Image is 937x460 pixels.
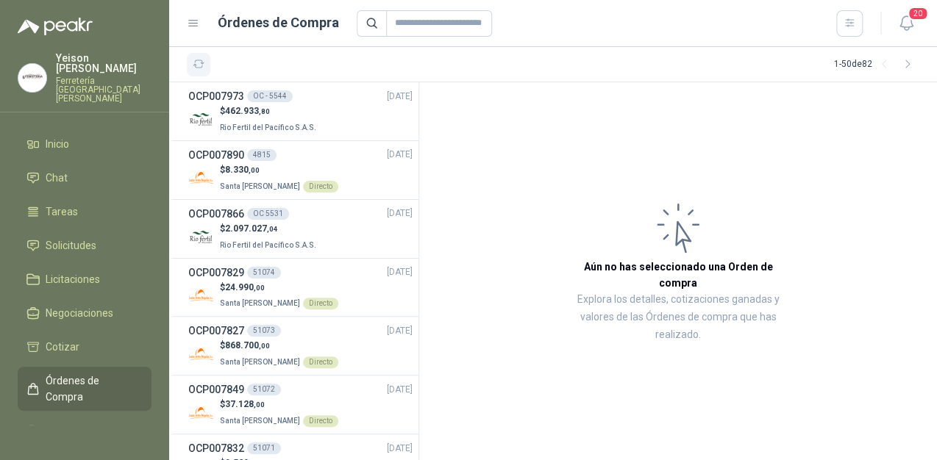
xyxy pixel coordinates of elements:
[18,299,152,327] a: Negociaciones
[18,265,152,293] a: Licitaciones
[56,53,152,73] p: Yeison [PERSON_NAME]
[220,241,316,249] span: Rio Fertil del Pacífico S.A.S.
[188,282,214,308] img: Company Logo
[46,423,100,439] span: Remisiones
[188,440,244,456] h3: OCP007832
[188,88,244,104] h3: OCP007973
[188,341,214,367] img: Company Logo
[220,339,338,353] p: $
[254,400,265,409] span: ,00
[18,130,152,158] a: Inicio
[18,64,46,92] img: Company Logo
[254,284,265,292] span: ,00
[46,204,78,220] span: Tareas
[247,90,293,102] div: OC - 5544
[387,383,413,397] span: [DATE]
[247,384,281,395] div: 51072
[46,237,96,254] span: Solicitudes
[893,10,919,37] button: 20
[56,76,152,103] p: Ferretería [GEOGRAPHIC_DATA][PERSON_NAME]
[225,399,265,409] span: 37.128
[188,88,413,134] a: OCP007973OC - 5544[DATE] Company Logo$462.933,80Rio Fertil del Pacífico S.A.S.
[387,206,413,220] span: [DATE]
[225,165,260,175] span: 8.330
[18,164,152,192] a: Chat
[249,166,260,174] span: ,00
[18,417,152,445] a: Remisiones
[188,224,214,250] img: Company Logo
[387,148,413,162] span: [DATE]
[46,170,68,186] span: Chat
[566,259,790,291] h3: Aún no has seleccionado una Orden de compra
[247,442,281,454] div: 51071
[188,381,244,398] h3: OCP007849
[387,324,413,338] span: [DATE]
[46,136,69,152] span: Inicio
[220,104,319,118] p: $
[247,208,289,220] div: OC 5531
[225,106,270,116] span: 462.933
[834,53,919,76] div: 1 - 50 de 82
[188,206,244,222] h3: OCP007866
[46,305,113,321] span: Negociaciones
[303,181,338,193] div: Directo
[247,325,281,337] div: 51073
[220,358,300,366] span: Santa [PERSON_NAME]
[303,298,338,309] div: Directo
[303,415,338,427] div: Directo
[220,182,300,190] span: Santa [PERSON_NAME]
[387,265,413,279] span: [DATE]
[225,223,278,234] span: 2.097.027
[18,333,152,361] a: Cotizar
[188,323,244,339] h3: OCP007827
[566,291,790,344] p: Explora los detalles, cotizaciones ganadas y valores de las Órdenes de compra que has realizado.
[247,267,281,278] div: 51074
[267,225,278,233] span: ,04
[220,123,316,132] span: Rio Fertil del Pacífico S.A.S.
[18,198,152,226] a: Tareas
[225,282,265,292] span: 24.990
[46,339,79,355] span: Cotizar
[247,149,277,161] div: 4815
[220,163,338,177] p: $
[220,281,338,295] p: $
[220,299,300,307] span: Santa [PERSON_NAME]
[18,18,93,35] img: Logo peakr
[908,7,928,21] span: 20
[188,265,244,281] h3: OCP007829
[220,417,300,425] span: Santa [PERSON_NAME]
[188,400,214,425] img: Company Logo
[387,90,413,104] span: [DATE]
[188,107,214,132] img: Company Logo
[188,147,413,193] a: OCP0078904815[DATE] Company Logo$8.330,00Santa [PERSON_NAME]Directo
[188,381,413,428] a: OCP00784951072[DATE] Company Logo$37.128,00Santa [PERSON_NAME]Directo
[188,165,214,191] img: Company Logo
[18,367,152,411] a: Órdenes de Compra
[188,265,413,311] a: OCP00782951074[DATE] Company Logo$24.990,00Santa [PERSON_NAME]Directo
[46,271,100,287] span: Licitaciones
[259,107,270,115] span: ,80
[188,206,413,252] a: OCP007866OC 5531[DATE] Company Logo$2.097.027,04Rio Fertil del Pacífico S.A.S.
[303,356,338,368] div: Directo
[188,147,244,163] h3: OCP007890
[220,398,338,412] p: $
[387,442,413,456] span: [DATE]
[218,12,339,33] h1: Órdenes de Compra
[225,340,270,351] span: 868.700
[46,373,138,405] span: Órdenes de Compra
[188,323,413,369] a: OCP00782751073[DATE] Company Logo$868.700,00Santa [PERSON_NAME]Directo
[259,342,270,350] span: ,00
[18,231,152,259] a: Solicitudes
[220,222,319,236] p: $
